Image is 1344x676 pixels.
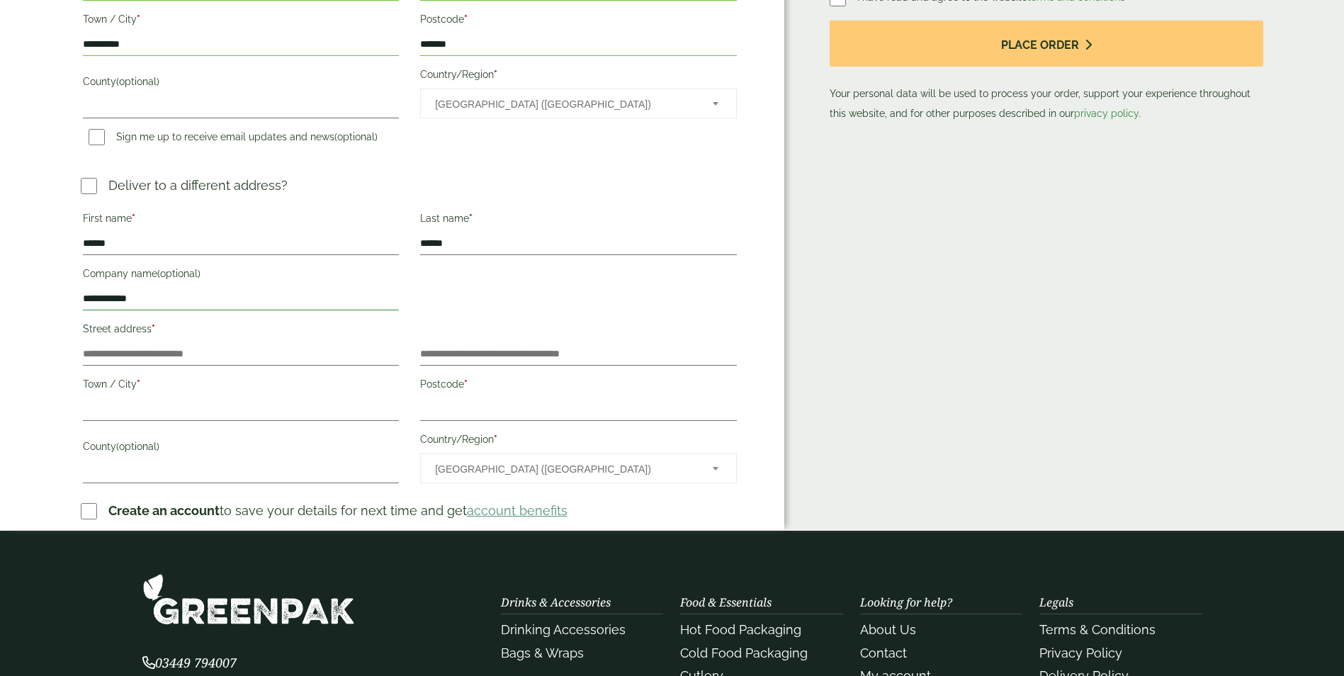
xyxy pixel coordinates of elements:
span: (optional) [157,268,201,279]
label: Town / City [83,9,399,33]
abbr: required [469,213,473,224]
img: GreenPak Supplies [142,573,355,625]
label: Last name [420,208,736,232]
label: First name [83,208,399,232]
label: County [83,436,399,461]
abbr: required [152,323,155,334]
abbr: required [464,13,468,25]
a: Terms & Conditions [1039,622,1156,637]
strong: Create an account [108,503,220,518]
span: (optional) [334,131,378,142]
span: (optional) [116,441,159,452]
a: Bags & Wraps [501,646,584,660]
a: 03449 794007 [142,657,237,670]
a: account benefits [467,503,567,518]
a: Hot Food Packaging [680,622,801,637]
label: Postcode [420,9,736,33]
label: Town / City [83,374,399,398]
p: Deliver to a different address? [108,176,288,195]
a: privacy policy [1074,108,1139,119]
label: Sign me up to receive email updates and news [83,131,383,147]
a: Drinking Accessories [501,622,626,637]
abbr: required [494,434,497,445]
a: Privacy Policy [1039,646,1122,660]
span: United Kingdom (UK) [435,454,693,484]
abbr: required [132,213,135,224]
label: County [83,72,399,96]
span: Country/Region [420,454,736,483]
a: About Us [860,622,916,637]
a: Contact [860,646,907,660]
button: Place order [830,21,1264,67]
abbr: required [137,378,140,390]
span: 03449 794007 [142,654,237,671]
p: Your personal data will be used to process your order, support your experience throughout this we... [830,21,1264,123]
input: Sign me up to receive email updates and news(optional) [89,129,105,145]
label: Country/Region [420,64,736,89]
p: to save your details for next time and get [108,501,567,520]
abbr: required [464,378,468,390]
span: (optional) [116,76,159,87]
span: Country/Region [420,89,736,118]
label: Company name [83,264,399,288]
abbr: required [494,69,497,80]
span: United Kingdom (UK) [435,89,693,119]
label: Postcode [420,374,736,398]
a: Cold Food Packaging [680,646,808,660]
abbr: required [137,13,140,25]
label: Country/Region [420,429,736,454]
label: Street address [83,319,399,343]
